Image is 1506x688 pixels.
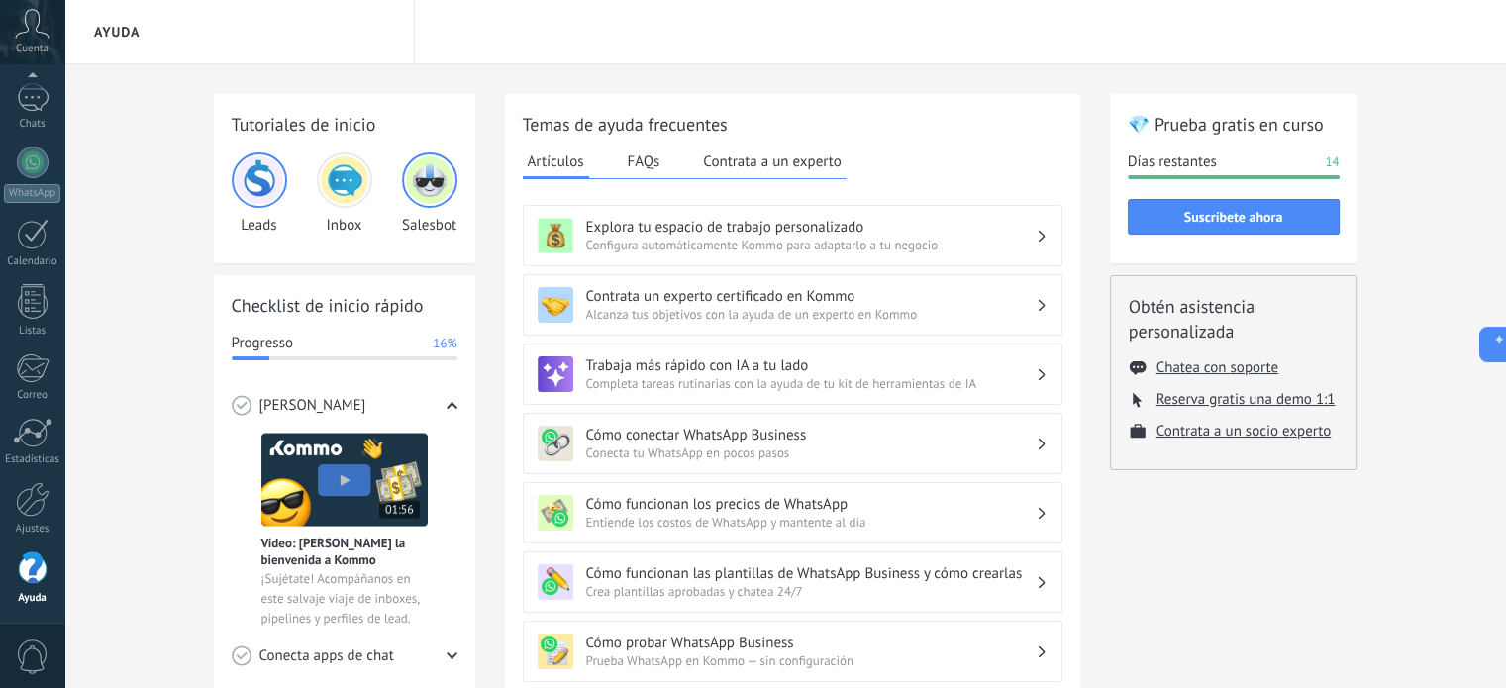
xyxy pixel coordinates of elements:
[586,495,1036,514] h3: Cómo funcionan los precios de WhatsApp
[433,334,456,353] span: 16%
[1184,210,1283,224] span: Suscríbete ahora
[1156,422,1332,441] button: Contrata a un socio experto
[586,583,1036,600] span: Crea plantillas aprobadas y chatea 24/7
[586,652,1036,669] span: Prueba WhatsApp en Kommo — sin configuración
[586,444,1036,461] span: Conecta tu WhatsApp en pocos pasos
[317,152,372,235] div: Inbox
[402,152,457,235] div: Salesbot
[586,375,1036,392] span: Completa tareas rutinarias con la ayuda de tu kit de herramientas de IA
[259,396,366,416] span: [PERSON_NAME]
[586,426,1036,444] h3: Cómo conectar WhatsApp Business
[586,634,1036,652] h3: Cómo probar WhatsApp Business
[586,237,1036,253] span: Configura automáticamente Kommo para adaptarlo a tu negocio
[261,535,428,568] span: Vídeo: [PERSON_NAME] la bienvenida a Kommo
[523,112,1062,137] h2: Temas de ayuda frecuentes
[623,147,665,176] button: FAQs
[4,255,61,268] div: Calendario
[4,184,60,203] div: WhatsApp
[4,118,61,131] div: Chats
[1128,112,1340,137] h2: 💎 Prueba gratis en curso
[232,293,457,318] h2: Checklist de inicio rápido
[261,569,428,629] span: ¡Sujétate! Acompáñanos en este salvaje viaje de inboxes, pipelines y perfiles de lead.
[4,453,61,466] div: Estadísticas
[586,564,1036,583] h3: Cómo funcionan las plantillas de WhatsApp Business y cómo crearlas
[586,514,1036,531] span: Entiende los costos de WhatsApp y mantente al día
[523,147,589,179] button: Artículos
[4,389,61,402] div: Correo
[259,646,394,666] span: Conecta apps de chat
[1156,390,1336,409] button: Reserva gratis una demo 1:1
[4,523,61,536] div: Ajustes
[586,218,1036,237] h3: Explora tu espacio de trabajo personalizado
[261,433,428,527] img: Meet video
[4,325,61,338] div: Listas
[698,147,846,176] button: Contrata a un experto
[1128,199,1340,235] button: Suscríbete ahora
[1325,152,1339,172] span: 14
[4,592,61,605] div: Ayuda
[1129,294,1339,344] h2: Obtén asistencia personalizada
[586,287,1036,306] h3: Contrata un experto certificado en Kommo
[232,334,293,353] span: Progresso
[232,152,287,235] div: Leads
[16,43,49,55] span: Cuenta
[586,306,1036,323] span: Alcanza tus objetivos con la ayuda de un experto en Kommo
[232,112,457,137] h2: Tutoriales de inicio
[1156,358,1278,377] button: Chatea con soporte
[586,356,1036,375] h3: Trabaja más rápido con IA a tu lado
[1128,152,1217,172] span: Días restantes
